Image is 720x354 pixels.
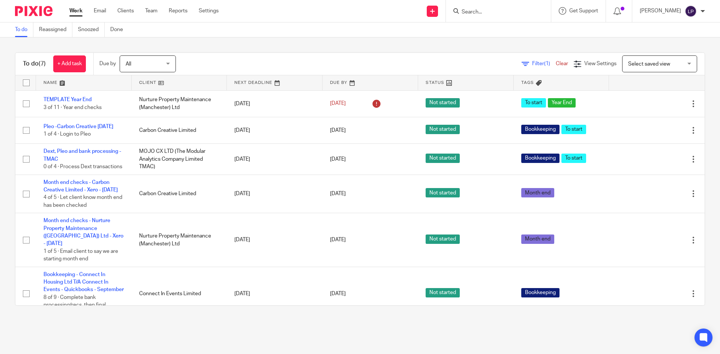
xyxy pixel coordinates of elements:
td: [DATE] [227,117,322,143]
td: Carbon Creative Limited [132,117,227,143]
td: [DATE] [227,90,322,117]
a: Pleo -Carbon Creative [DATE] [43,124,113,129]
span: Month end [521,188,554,197]
span: Bookkeeping [521,125,559,134]
span: Not started [426,125,460,134]
span: Filter [532,61,556,66]
p: [PERSON_NAME] [640,7,681,15]
span: Get Support [569,8,598,13]
span: [DATE] [330,128,346,133]
span: [DATE] [330,101,346,106]
span: 3 of 11 · Year end checks [43,105,102,110]
td: [DATE] [227,144,322,175]
span: Not started [426,188,460,197]
a: Bookkeeping - Connect In Housing Ltd T/A Connect In Events - Quickbooks - September [43,272,124,293]
a: + Add task [53,55,86,72]
a: Month end checks - Carbon Creative Limited - Xero - [DATE] [43,180,118,193]
img: Pixie [15,6,52,16]
span: Not started [426,235,460,244]
a: Done [110,22,129,37]
span: (7) [39,61,46,67]
span: [DATE] [330,157,346,162]
span: Month end [521,235,554,244]
span: 8 of 9 · Complete bank processing/recs, then final checks on Sales and Purchase... [43,295,118,315]
span: Not started [426,154,460,163]
span: Year End [548,98,576,108]
a: TEMPLATE Year End [43,97,91,102]
span: To start [521,98,546,108]
td: Carbon Creative Limited [132,175,227,213]
span: All [126,61,131,67]
span: [DATE] [330,237,346,242]
td: Nurture Property Maintenance (Manchester) Ltd [132,90,227,117]
a: Settings [199,7,219,15]
span: 4 of 5 · Let client know month end has been checked [43,195,122,208]
span: 0 of 4 · Process Dext transactions [43,164,122,169]
span: Not started [426,288,460,297]
span: Bookkeeping [521,288,559,297]
td: Nurture Property Maintenance (Manchester) Ltd [132,213,227,267]
a: Month end checks - Nurture Property Maintenance ([GEOGRAPHIC_DATA]) Ltd - Xero - [DATE] [43,218,123,246]
span: [DATE] [330,191,346,196]
span: Not started [426,98,460,108]
span: To start [561,154,586,163]
td: [DATE] [227,213,322,267]
input: Search [461,9,528,16]
p: Due by [99,60,116,67]
a: Work [69,7,82,15]
a: Reports [169,7,187,15]
span: Bookkeeping [521,154,559,163]
span: To start [561,125,586,134]
td: MOJO CX LTD (The Modular Analytics Company Limited TMAC) [132,144,227,175]
a: Dext, Pleo and bank processing - TMAC [43,149,121,161]
img: svg%3E [685,5,697,17]
span: Select saved view [628,61,670,67]
a: Email [94,7,106,15]
span: (1) [544,61,550,66]
span: 1 of 5 · Email client to say we are starting month end [43,249,118,262]
a: Reassigned [39,22,72,37]
td: [DATE] [227,175,322,213]
span: 1 of 4 · Login to Pleo [43,131,91,137]
a: Clear [556,61,568,66]
span: Tags [521,81,534,85]
span: [DATE] [330,291,346,296]
a: To do [15,22,33,37]
td: Connect In Events Limited [132,267,227,321]
a: Clients [117,7,134,15]
a: Snoozed [78,22,105,37]
a: Team [145,7,157,15]
h1: To do [23,60,46,68]
td: [DATE] [227,267,322,321]
span: View Settings [584,61,616,66]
